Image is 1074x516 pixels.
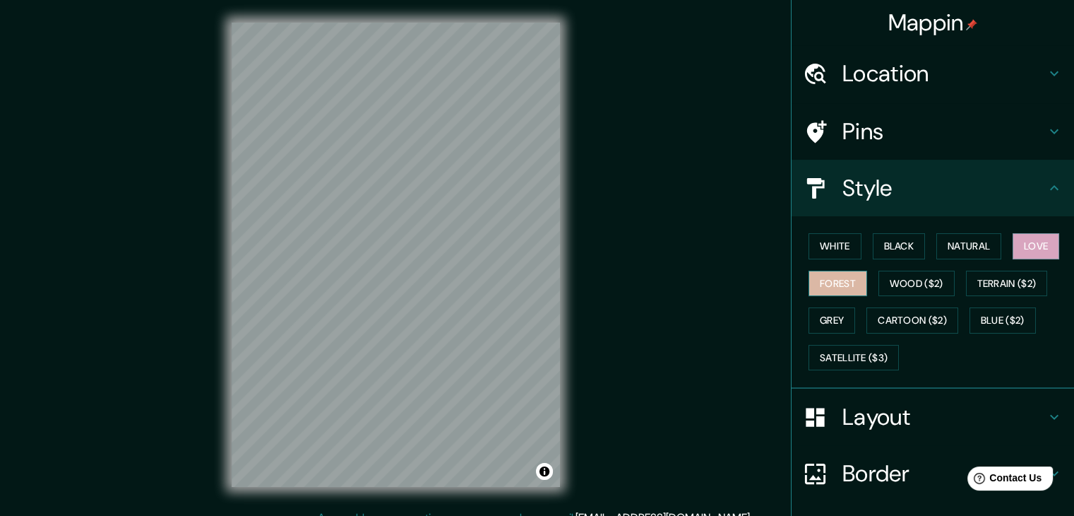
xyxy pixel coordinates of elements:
[809,345,899,371] button: Satellite ($3)
[536,463,553,480] button: Toggle attribution
[842,403,1046,431] h4: Layout
[232,23,560,487] canvas: Map
[842,59,1046,88] h4: Location
[809,233,861,259] button: White
[809,271,867,297] button: Forest
[842,174,1046,202] h4: Style
[792,389,1074,445] div: Layout
[1013,233,1059,259] button: Love
[792,45,1074,102] div: Location
[792,445,1074,502] div: Border
[878,271,955,297] button: Wood ($2)
[936,233,1001,259] button: Natural
[873,233,926,259] button: Black
[792,160,1074,216] div: Style
[842,117,1046,146] h4: Pins
[809,307,855,334] button: Grey
[969,307,1036,334] button: Blue ($2)
[948,461,1058,500] iframe: Help widget launcher
[842,459,1046,488] h4: Border
[888,8,978,37] h4: Mappin
[866,307,958,334] button: Cartoon ($2)
[792,103,1074,160] div: Pins
[966,271,1048,297] button: Terrain ($2)
[966,19,977,30] img: pin-icon.png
